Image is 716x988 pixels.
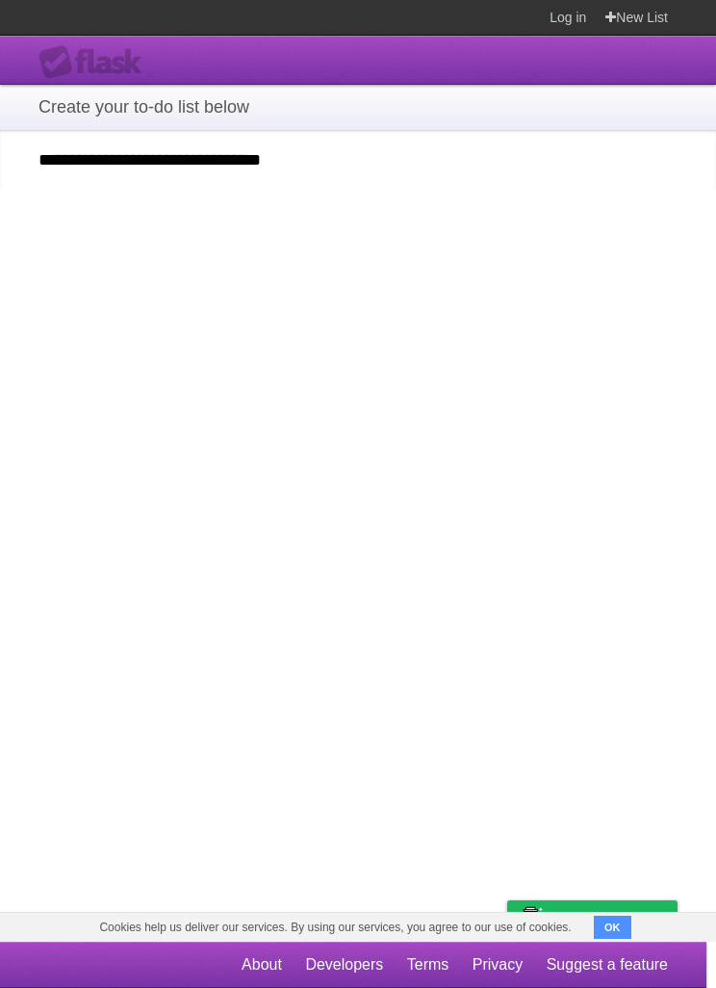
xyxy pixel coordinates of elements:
[507,900,678,936] a: Buy me a coffee
[407,947,449,983] a: Terms
[305,947,383,983] a: Developers
[38,45,154,80] div: Flask
[242,947,282,983] a: About
[594,916,631,939] button: OK
[548,901,668,935] span: Buy me a coffee
[473,947,523,983] a: Privacy
[80,913,590,942] span: Cookies help us deliver our services. By using our services, you agree to our use of cookies.
[517,901,543,934] img: Buy me a coffee
[547,947,668,983] a: Suggest a feature
[38,94,678,120] h1: Create your to-do list below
